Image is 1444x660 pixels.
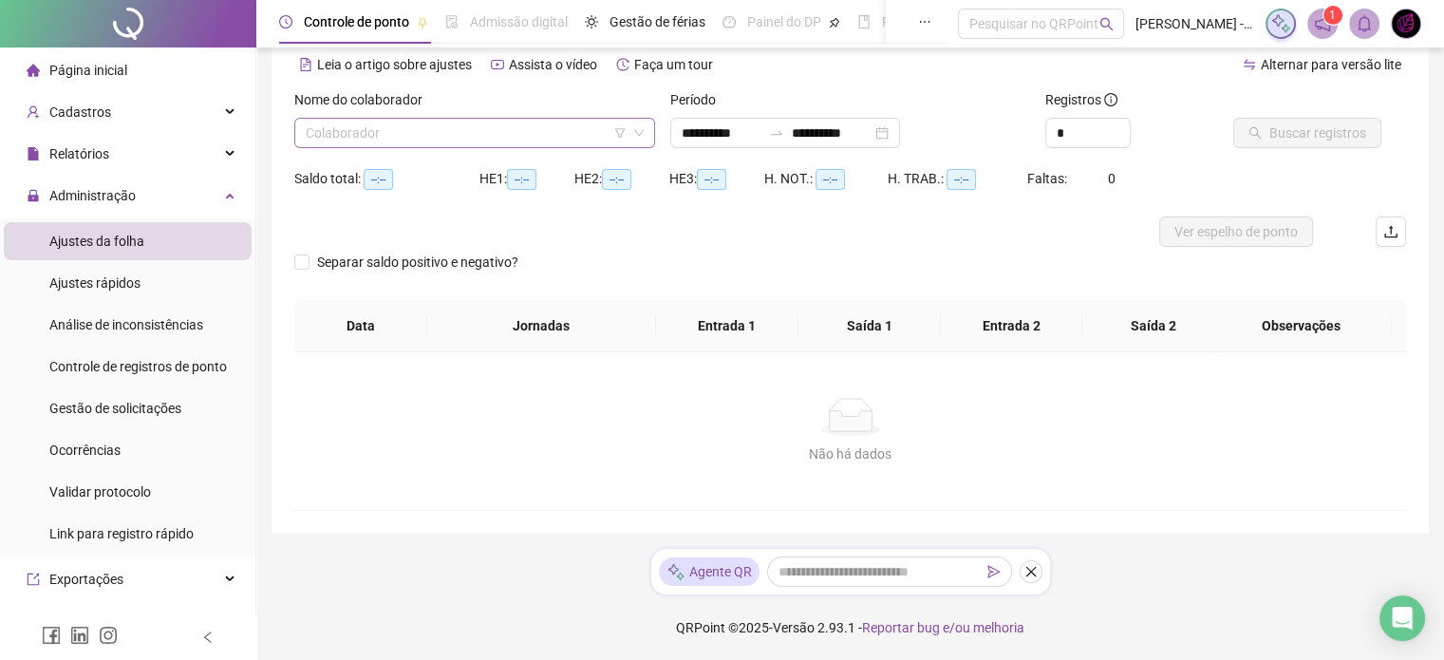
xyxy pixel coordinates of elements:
[633,127,645,139] span: down
[829,17,840,28] span: pushpin
[659,557,760,586] div: Agente QR
[470,14,568,29] span: Admissão digital
[1135,13,1254,34] span: [PERSON_NAME] - TROPICAL HUB
[888,168,1026,190] div: H. TRAB.:
[201,631,215,644] span: left
[614,127,626,139] span: filter
[294,168,479,190] div: Saldo total:
[1329,9,1336,22] span: 1
[49,63,127,78] span: Página inicial
[987,565,1001,578] span: send
[773,620,815,635] span: Versão
[1314,15,1331,32] span: notification
[27,189,40,202] span: lock
[1211,300,1393,352] th: Observações
[49,484,151,500] span: Validar protocolo
[1159,217,1313,247] button: Ver espelho de ponto
[857,15,871,28] span: book
[656,300,798,352] th: Entrada 1
[70,626,89,645] span: linkedin
[769,125,784,141] span: swap-right
[882,14,1003,29] span: Folha de pagamento
[609,14,705,29] span: Gestão de férias
[941,300,1083,352] th: Entrada 2
[862,620,1024,635] span: Reportar bug e/ou melhoria
[417,17,428,28] span: pushpin
[507,169,536,190] span: --:--
[1261,57,1401,72] span: Alternar para versão lite
[317,443,1383,464] div: Não há dados
[49,443,121,458] span: Ocorrências
[697,169,726,190] span: --:--
[1270,13,1291,34] img: sparkle-icon.fc2bf0ac1784a2077858766a79e2daf3.svg
[634,57,713,72] span: Faça um tour
[1082,300,1225,352] th: Saída 2
[299,58,312,71] span: file-text
[918,15,931,28] span: ellipsis
[722,15,736,28] span: dashboard
[49,613,120,629] span: Integrações
[747,14,821,29] span: Painel do DP
[279,15,292,28] span: clock-circle
[1243,58,1256,71] span: swap
[1108,171,1116,186] span: 0
[509,57,597,72] span: Assista o vídeo
[42,626,61,645] span: facebook
[364,169,393,190] span: --:--
[585,15,598,28] span: sun
[445,15,459,28] span: file-done
[764,168,888,190] div: H. NOT.:
[602,169,631,190] span: --:--
[49,572,123,587] span: Exportações
[1045,89,1117,110] span: Registros
[1383,224,1398,239] span: upload
[49,317,203,332] span: Análise de inconsistências
[798,300,941,352] th: Saída 1
[309,252,526,273] span: Separar saldo positivo e negativo?
[1392,9,1420,38] img: 57449
[666,562,685,582] img: sparkle-icon.fc2bf0ac1784a2077858766a79e2daf3.svg
[304,14,409,29] span: Controle de ponto
[294,89,435,110] label: Nome do colaborador
[1379,595,1425,641] div: Open Intercom Messenger
[616,58,629,71] span: history
[27,147,40,160] span: file
[670,89,728,110] label: Período
[491,58,504,71] span: youtube
[49,234,144,249] span: Ajustes da folha
[1233,118,1381,148] button: Buscar registros
[947,169,976,190] span: --:--
[49,104,111,120] span: Cadastros
[294,300,427,352] th: Data
[49,188,136,203] span: Administração
[49,401,181,416] span: Gestão de solicitações
[1099,17,1114,31] span: search
[427,300,656,352] th: Jornadas
[574,168,669,190] div: HE 2:
[669,168,764,190] div: HE 3:
[1027,171,1070,186] span: Faltas:
[317,57,472,72] span: Leia o artigo sobre ajustes
[49,146,109,161] span: Relatórios
[479,168,574,190] div: HE 1:
[49,526,194,541] span: Link para registro rápido
[1323,6,1342,25] sup: 1
[27,64,40,77] span: home
[27,573,40,586] span: export
[1356,15,1373,32] span: bell
[99,626,118,645] span: instagram
[27,105,40,119] span: user-add
[1104,93,1117,106] span: info-circle
[49,275,141,291] span: Ajustes rápidos
[1227,315,1378,336] span: Observações
[1024,565,1038,578] span: close
[49,359,227,374] span: Controle de registros de ponto
[816,169,845,190] span: --:--
[769,125,784,141] span: to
